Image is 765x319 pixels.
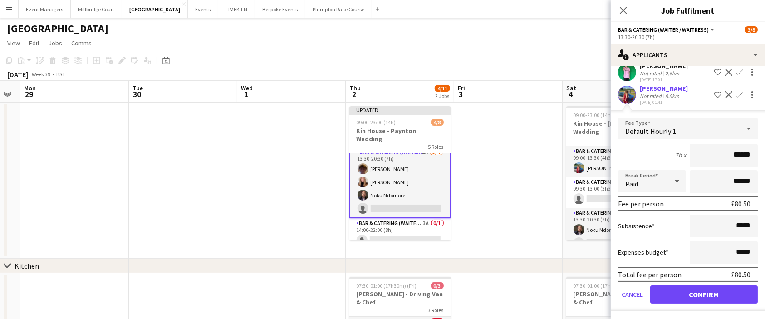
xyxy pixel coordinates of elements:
[618,222,655,230] label: Subsistence
[218,0,255,18] button: LIMEKILN
[349,127,451,143] h3: Kin House - Paynton Wedding
[640,62,688,70] div: [PERSON_NAME]
[611,5,765,16] h3: Job Fulfilment
[428,307,444,314] span: 3 Roles
[25,37,43,49] a: Edit
[618,285,647,304] button: Cancel
[611,44,765,66] div: Applicants
[458,84,465,92] span: Fri
[188,0,218,18] button: Events
[650,285,758,304] button: Confirm
[131,89,143,99] span: 30
[305,0,372,18] button: Plumpton Race Course
[625,179,638,188] span: Paid
[566,290,668,306] h3: [PERSON_NAME] - Driving Van & Chef
[7,22,108,35] h1: [GEOGRAPHIC_DATA]
[24,84,36,92] span: Mon
[19,0,71,18] button: Event Managers
[431,282,444,289] span: 0/3
[566,177,668,208] app-card-role: Bar & Catering (Waiter / waitress)1A0/109:30-13:00 (3h30m)
[56,71,65,78] div: BST
[745,26,758,33] span: 3/8
[349,106,451,113] div: Updated
[640,70,663,77] div: Not rated
[45,37,66,49] a: Jobs
[640,99,688,105] div: [DATE] 01:41
[663,70,681,77] div: 2.6km
[30,71,53,78] span: Week 39
[618,26,709,33] span: Bar & Catering (Waiter / waitress)
[640,84,688,93] div: [PERSON_NAME]
[431,119,444,126] span: 4/8
[68,37,95,49] a: Comms
[435,93,450,99] div: 2 Jobs
[618,199,664,208] div: Fee per person
[618,34,758,40] div: 13:30-20:30 (7h)
[574,282,637,289] span: 07:30-01:00 (17h30m) (Sun)
[574,112,613,118] span: 09:00-23:00 (14h)
[566,84,576,92] span: Sat
[241,84,253,92] span: Wed
[663,93,681,99] div: 8.5km
[456,89,465,99] span: 3
[132,84,143,92] span: Tue
[15,261,39,270] div: Kitchen
[349,84,361,92] span: Thu
[122,0,188,18] button: [GEOGRAPHIC_DATA]
[618,270,682,279] div: Total fee per person
[255,0,305,18] button: Bespoke Events
[618,26,716,33] button: Bar & Catering (Waiter / waitress)
[566,146,668,177] app-card-role: Bar & Catering (Waiter / waitress)1/109:00-13:30 (4h30m)[PERSON_NAME]
[349,290,451,306] h3: [PERSON_NAME] - Driving Van & Chef
[349,146,451,218] app-card-role: Bar & Catering (Waiter / waitress)2A3/413:30-20:30 (7h)[PERSON_NAME][PERSON_NAME]Noku Ndomore
[731,199,750,208] div: £80.50
[29,39,39,47] span: Edit
[565,89,576,99] span: 4
[349,106,451,240] app-job-card: Updated09:00-23:00 (14h)4/8Kin House - Paynton Wedding5 Roles[PERSON_NAME]Bar & Catering (Waiter ...
[566,208,668,278] app-card-role: Bar & Catering (Waiter / waitress)5A1/413:30-20:30 (7h)Noku Ndomore
[640,77,688,83] div: [DATE] 17:01
[7,39,20,47] span: View
[428,143,444,150] span: 5 Roles
[435,85,450,92] span: 4/11
[348,89,361,99] span: 2
[71,0,122,18] button: Millbridge Court
[7,70,28,79] div: [DATE]
[640,93,663,99] div: Not rated
[357,119,396,126] span: 09:00-23:00 (14h)
[566,106,668,240] app-job-card: 09:00-23:00 (14h)3/8Kin House - [PERSON_NAME] Wedding5 RolesBar & Catering (Waiter / waitress)1/1...
[566,119,668,136] h3: Kin House - [PERSON_NAME] Wedding
[731,270,750,279] div: £80.50
[240,89,253,99] span: 1
[23,89,36,99] span: 29
[625,127,676,136] span: Default Hourly 1
[675,151,686,159] div: 7h x
[49,39,62,47] span: Jobs
[349,218,451,249] app-card-role: Bar & Catering (Waiter / waitress)3A0/114:00-22:00 (8h)
[357,282,417,289] span: 07:30-01:00 (17h30m) (Fri)
[71,39,92,47] span: Comms
[618,248,668,256] label: Expenses budget
[4,37,24,49] a: View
